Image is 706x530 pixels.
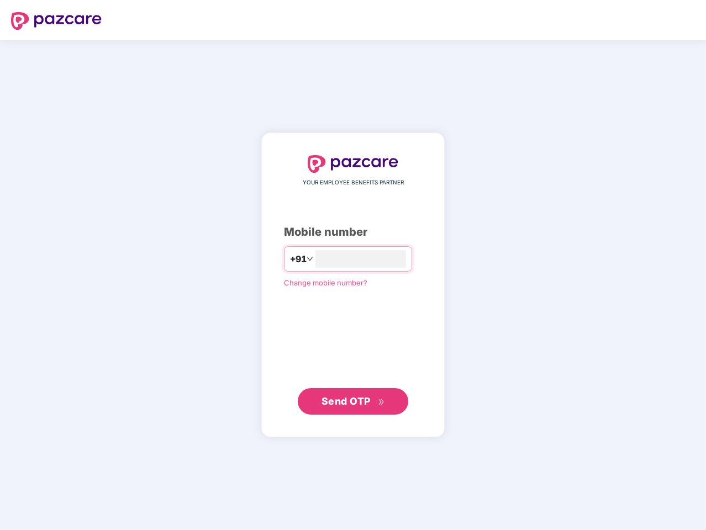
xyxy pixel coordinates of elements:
[322,395,371,407] span: Send OTP
[290,252,307,266] span: +91
[303,178,404,187] span: YOUR EMPLOYEE BENEFITS PARTNER
[11,12,102,30] img: logo
[298,388,408,415] button: Send OTPdouble-right
[284,224,422,241] div: Mobile number
[284,278,367,287] a: Change mobile number?
[378,399,385,406] span: double-right
[307,256,313,262] span: down
[308,155,398,173] img: logo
